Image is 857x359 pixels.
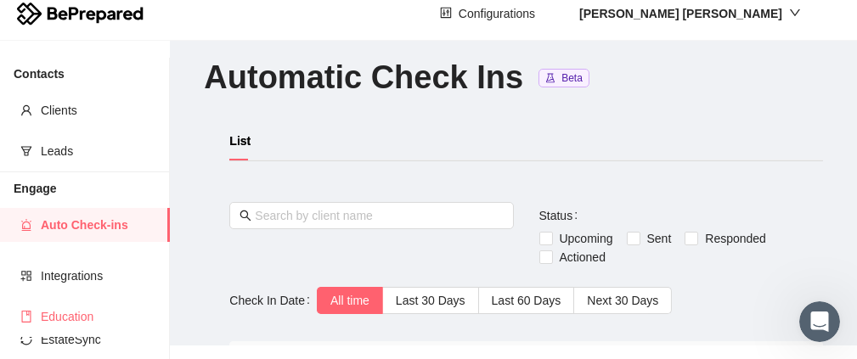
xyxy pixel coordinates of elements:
[41,208,156,242] span: Auto Check-ins
[789,7,801,19] span: down
[20,145,32,157] span: funnel-plot
[41,259,156,293] span: Integrations
[440,7,452,20] span: control
[229,287,317,314] label: Check In Date
[20,270,32,282] span: appstore-add
[41,93,156,127] span: Clients
[14,182,57,195] strong: Engage
[229,134,251,148] strong: List
[240,210,251,222] span: search
[640,229,679,248] span: Sent
[41,323,156,356] span: EstateSync
[204,58,523,98] h1: Automatic Check Ins
[41,249,156,283] span: Bulk Email
[553,248,612,266] span: Actioned
[20,104,32,116] span: user
[587,294,658,307] span: Next 30 Days
[14,67,65,81] strong: Contacts
[459,4,535,23] span: Configurations
[255,206,503,225] input: Search by client name
[561,72,583,84] span: Beta
[41,300,156,334] span: Education
[396,294,465,307] span: Last 30 Days
[553,229,620,248] span: Upcoming
[799,301,840,342] iframe: Intercom live chat
[20,334,32,345] span: sync
[539,202,585,229] label: Status
[492,294,561,307] span: Last 60 Days
[41,134,156,168] span: Leads
[698,229,773,248] span: Responded
[20,219,32,231] span: alert
[20,311,32,323] span: book
[330,294,369,307] span: All time
[545,73,555,83] span: experiment
[579,7,782,20] strong: [PERSON_NAME] [PERSON_NAME]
